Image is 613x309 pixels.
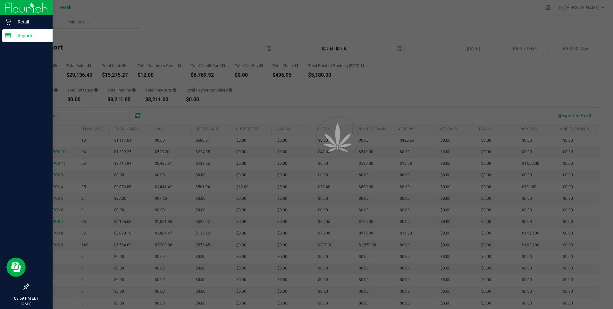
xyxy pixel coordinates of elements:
iframe: Resource center [6,258,26,277]
p: [DATE] [3,301,50,306]
p: Retail [11,18,50,26]
p: 03:59 PM EDT [3,296,50,301]
p: Reports [11,32,50,40]
inline-svg: Reports [5,32,11,39]
inline-svg: Retail [5,19,11,25]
